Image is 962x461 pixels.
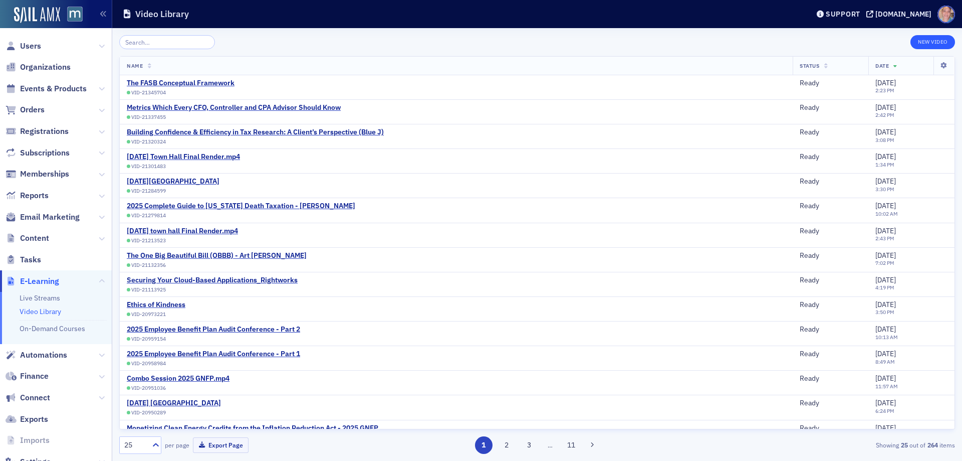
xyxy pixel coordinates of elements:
[135,8,189,20] h1: Video Library
[131,114,166,120] span: VID-21337455
[498,436,515,454] button: 2
[127,152,240,162] a: [DATE] Town Hall Final Render.mp4
[875,251,896,260] span: [DATE]
[875,161,894,168] time: 1:34 PM
[875,78,896,87] span: [DATE]
[800,227,861,236] div: Ready
[875,407,894,414] time: 6:24 PM
[127,251,307,260] a: The One Big Beautiful Bill (OBBB) - Art [PERSON_NAME]
[127,103,341,112] a: Metrics Which Every CFO, Controller and CPA Advisor Should Know
[826,10,860,19] div: Support
[683,440,955,449] div: Showing out of items
[875,62,889,69] span: Date
[20,41,41,52] span: Users
[800,62,819,69] span: Status
[6,147,70,159] a: Subscriptions
[119,35,215,49] input: Search…
[20,147,70,159] span: Subscriptions
[6,233,49,244] a: Content
[127,128,384,137] a: Building Confidence & Efficiency in Tax Research: A Client’s Perspective (Blue J)
[6,83,87,94] a: Events & Products
[875,186,894,193] time: 3:30 PM
[563,436,580,454] button: 11
[875,226,896,235] span: [DATE]
[6,212,80,223] a: Email Marketing
[127,276,298,285] a: Securing Your Cloud-Based Applications_Rightworks
[131,163,166,170] span: VID-21301483
[20,276,59,287] span: E-Learning
[14,7,60,23] img: SailAMX
[875,127,896,136] span: [DATE]
[6,392,50,403] a: Connect
[937,6,955,23] span: Profile
[20,371,49,382] span: Finance
[800,79,861,88] div: Ready
[127,350,300,359] div: 2025 Employee Benefit Plan Audit Conference - Part 1
[6,41,41,52] a: Users
[899,440,909,449] strong: 25
[543,440,557,449] span: …
[800,152,861,162] div: Ready
[875,300,896,309] span: [DATE]
[875,111,894,118] time: 2:42 PM
[131,286,166,293] span: VID-21113925
[6,62,71,73] a: Organizations
[800,103,861,112] div: Ready
[6,276,59,287] a: E-Learning
[20,212,80,223] span: Email Marketing
[131,237,166,244] span: VID-21213523
[475,436,493,454] button: 1
[800,399,861,408] div: Ready
[875,275,896,284] span: [DATE]
[800,202,861,211] div: Ready
[20,169,69,180] span: Memberships
[800,251,861,260] div: Ready
[127,399,221,408] a: [DATE] [GEOGRAPHIC_DATA]
[875,374,896,383] span: [DATE]
[6,371,49,382] a: Finance
[910,35,955,49] button: New Video
[20,293,60,302] a: Live Streams
[6,254,41,265] a: Tasks
[131,311,166,318] span: VID-20973221
[193,437,249,453] button: Export Page
[20,307,61,316] a: Video Library
[20,126,69,137] span: Registrations
[127,325,300,334] a: 2025 Employee Benefit Plan Audit Conference - Part 2
[165,440,189,449] label: per page
[800,177,861,186] div: Ready
[131,212,166,219] span: VID-21279814
[6,104,45,115] a: Orders
[20,104,45,115] span: Orders
[127,62,143,69] span: Name
[875,259,894,266] time: 7:02 PM
[127,202,355,211] a: 2025 Complete Guide to [US_STATE] Death Taxation - [PERSON_NAME]
[6,414,48,425] a: Exports
[875,398,896,407] span: [DATE]
[20,414,48,425] span: Exports
[127,424,378,433] a: Monetizing Clean Energy Credits from the Inflation Reduction Act - 2025 GNFP
[875,177,896,186] span: [DATE]
[131,188,166,194] span: VID-21284599
[127,177,219,186] div: [DATE][GEOGRAPHIC_DATA]
[131,409,166,416] span: VID-20950289
[20,435,50,446] span: Imports
[127,227,238,236] div: [DATE] town hall Final Render.mp4
[127,374,229,383] div: Combo Session 2025 GNFP.mp4
[131,360,166,367] span: VID-20958984
[875,334,898,341] time: 10:13 AM
[20,392,50,403] span: Connect
[124,440,146,450] div: 25
[131,89,166,96] span: VID-21345704
[800,128,861,137] div: Ready
[800,325,861,334] div: Ready
[127,300,185,310] a: Ethics of Kindness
